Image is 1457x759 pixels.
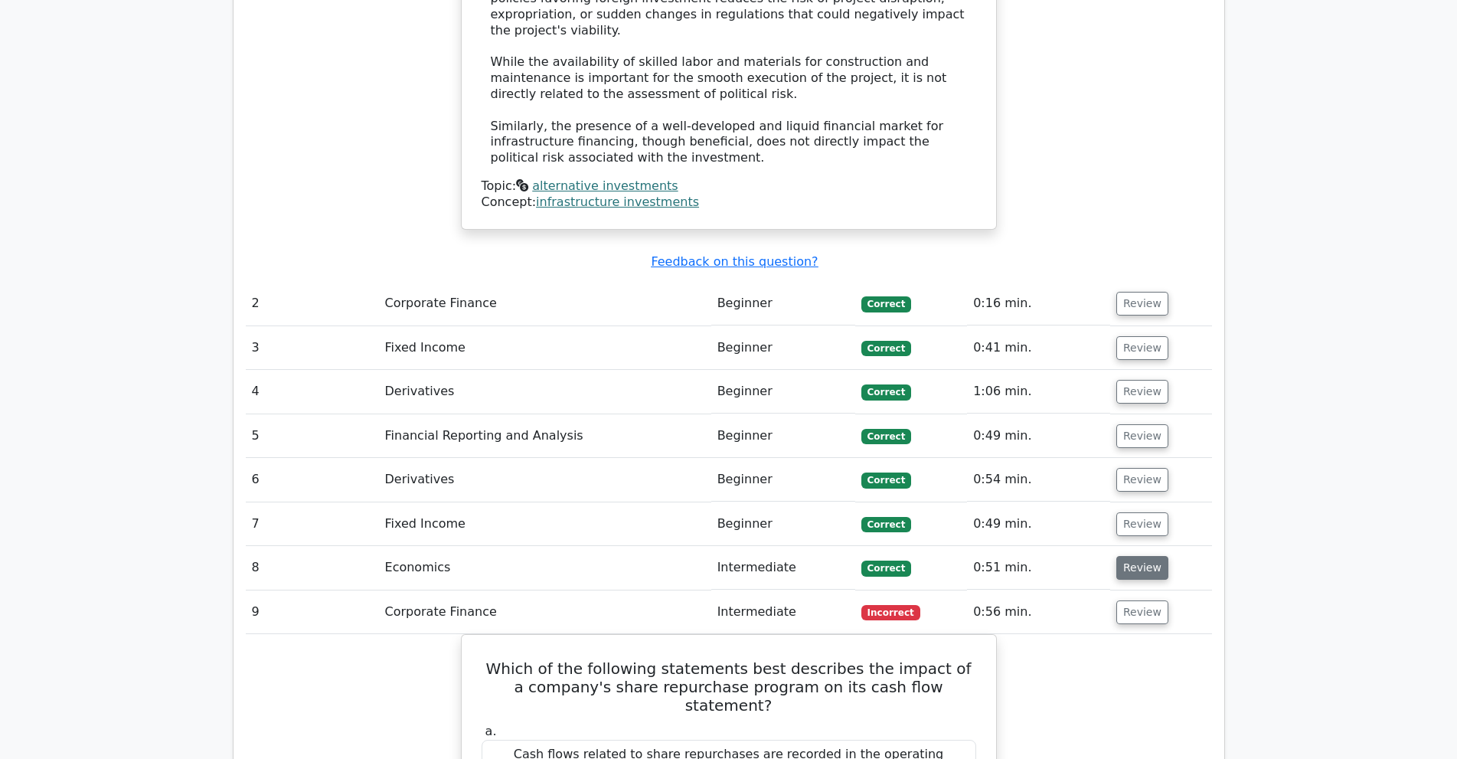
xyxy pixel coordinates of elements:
td: Beginner [711,458,855,502]
button: Review [1116,556,1168,580]
td: 5 [246,414,379,458]
td: 4 [246,370,379,414]
button: Review [1116,600,1168,624]
a: Feedback on this question? [651,254,818,269]
td: 9 [246,591,379,634]
td: 6 [246,458,379,502]
span: a. [485,724,497,738]
td: 7 [246,502,379,546]
td: Beginner [711,370,855,414]
span: Correct [861,429,911,444]
a: alternative investments [532,178,678,193]
td: 2 [246,282,379,326]
td: 8 [246,546,379,590]
td: 0:49 min. [967,502,1110,546]
td: Derivatives [379,458,711,502]
a: infrastructure investments [536,195,699,209]
td: Fixed Income [379,326,711,370]
button: Review [1116,468,1168,492]
span: Correct [861,341,911,356]
td: 0:51 min. [967,546,1110,590]
td: 0:54 min. [967,458,1110,502]
span: Correct [861,473,911,488]
button: Review [1116,424,1168,448]
td: 3 [246,326,379,370]
button: Review [1116,336,1168,360]
td: 0:56 min. [967,591,1110,634]
td: Fixed Income [379,502,711,546]
td: Intermediate [711,546,855,590]
td: 1:06 min. [967,370,1110,414]
td: 0:16 min. [967,282,1110,326]
td: Beginner [711,282,855,326]
button: Review [1116,512,1168,536]
span: Incorrect [861,605,920,620]
td: Economics [379,546,711,590]
td: 0:41 min. [967,326,1110,370]
span: Correct [861,296,911,312]
div: Topic: [482,178,976,195]
td: Beginner [711,326,855,370]
span: Correct [861,384,911,400]
td: Intermediate [711,591,855,634]
span: Correct [861,517,911,532]
td: Corporate Finance [379,591,711,634]
div: Concept: [482,195,976,211]
td: Derivatives [379,370,711,414]
button: Review [1116,380,1168,404]
td: Financial Reporting and Analysis [379,414,711,458]
td: 0:49 min. [967,414,1110,458]
h5: Which of the following statements best describes the impact of a company's share repurchase progr... [480,659,978,715]
span: Correct [861,561,911,576]
button: Review [1116,292,1168,316]
td: Beginner [711,414,855,458]
td: Corporate Finance [379,282,711,326]
td: Beginner [711,502,855,546]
